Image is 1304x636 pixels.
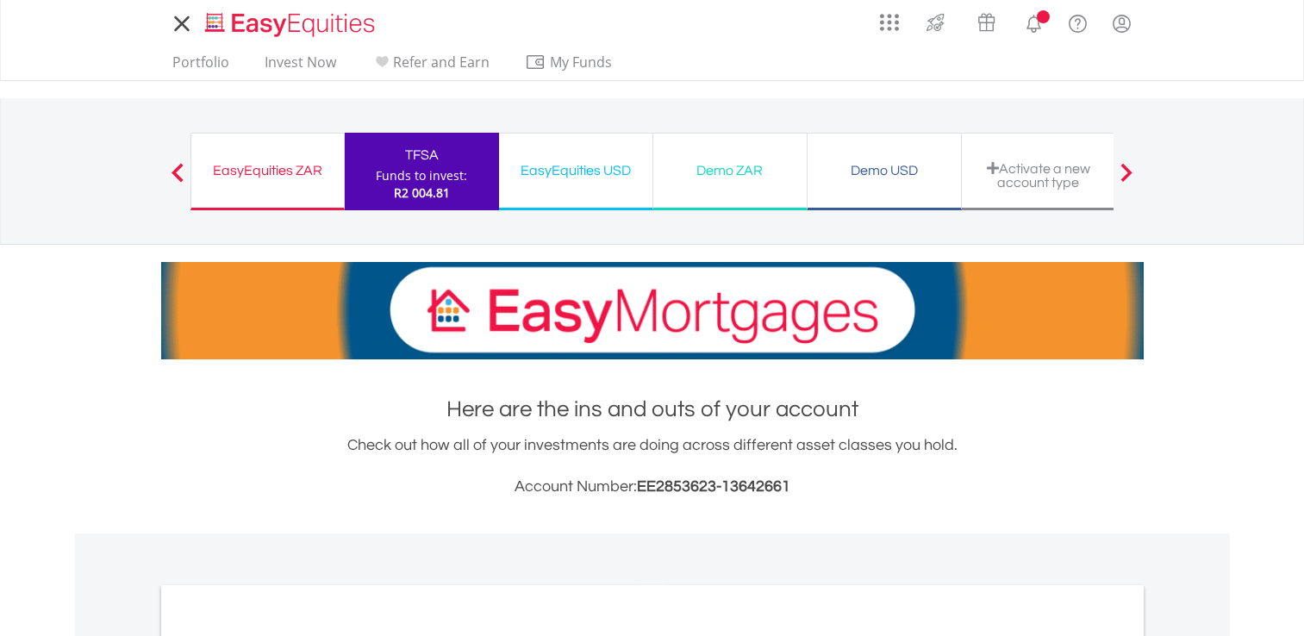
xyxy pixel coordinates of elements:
div: EasyEquities ZAR [202,159,334,183]
div: EasyEquities USD [509,159,642,183]
div: Activate a new account type [972,161,1105,190]
div: Funds to invest: [376,167,467,184]
a: AppsGrid [869,4,910,32]
a: My Profile [1100,4,1144,42]
span: EE2853623-13642661 [637,478,790,495]
img: grid-menu-icon.svg [880,13,899,32]
h3: Account Number: [161,475,1144,499]
img: vouchers-v2.svg [972,9,1001,36]
div: Check out how all of your investments are doing across different asset classes you hold. [161,433,1144,499]
a: Home page [198,4,382,39]
a: Refer and Earn [365,53,496,80]
img: thrive-v2.svg [921,9,950,36]
div: Demo USD [818,159,951,183]
img: EasyMortage Promotion Banner [161,262,1144,359]
a: Notifications [1012,4,1056,39]
a: Invest Now [258,53,343,80]
img: EasyEquities_Logo.png [202,10,382,39]
span: R2 004.81 [394,184,450,201]
span: Refer and Earn [393,53,490,72]
a: Portfolio [165,53,236,80]
div: TFSA [355,143,489,167]
span: My Funds [525,51,638,73]
h1: Here are the ins and outs of your account [161,394,1144,425]
div: Demo ZAR [664,159,796,183]
a: FAQ's and Support [1056,4,1100,39]
a: Vouchers [961,4,1012,36]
